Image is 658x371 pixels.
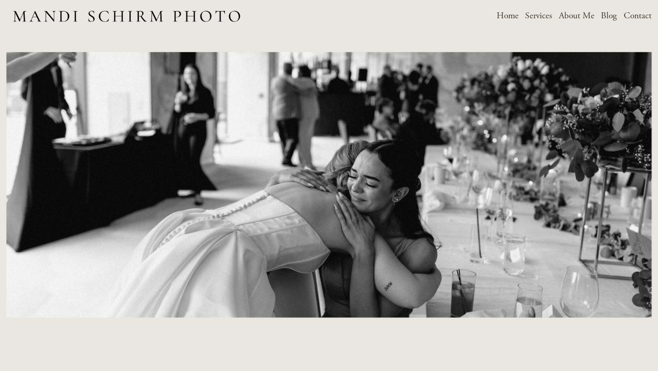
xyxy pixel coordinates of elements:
a: folder dropdown [525,8,552,24]
a: About Me [559,8,594,24]
img: K&D-269.jpg [6,52,651,317]
a: Contact [624,8,652,24]
span: Services [525,9,552,23]
a: Blog [601,8,617,24]
img: Des Moines Wedding Photographer - Mandi Schirm Photo [6,0,247,31]
a: Home [497,8,519,24]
